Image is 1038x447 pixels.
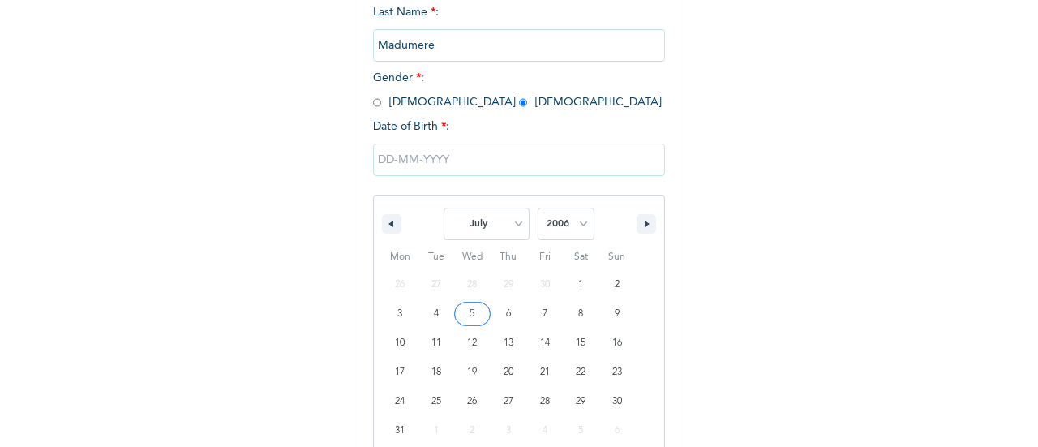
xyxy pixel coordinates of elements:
[454,358,491,387] button: 19
[418,358,455,387] button: 18
[382,387,418,416] button: 24
[373,6,665,51] span: Last Name :
[612,329,622,358] span: 16
[373,29,665,62] input: Enter your last name
[612,387,622,416] span: 30
[431,358,441,387] span: 18
[540,358,550,387] span: 21
[491,329,527,358] button: 13
[563,244,599,270] span: Sat
[454,329,491,358] button: 12
[373,144,665,176] input: DD-MM-YYYY
[491,358,527,387] button: 20
[598,299,635,329] button: 9
[382,299,418,329] button: 3
[504,387,513,416] span: 27
[526,244,563,270] span: Fri
[563,299,599,329] button: 8
[578,299,583,329] span: 8
[431,329,441,358] span: 11
[382,244,418,270] span: Mon
[615,270,620,299] span: 2
[470,299,474,329] span: 5
[454,387,491,416] button: 26
[563,358,599,387] button: 22
[491,244,527,270] span: Thu
[467,387,477,416] span: 26
[491,299,527,329] button: 6
[563,329,599,358] button: 15
[382,416,418,445] button: 31
[395,416,405,445] span: 31
[543,299,547,329] span: 7
[418,299,455,329] button: 4
[467,358,477,387] span: 19
[578,270,583,299] span: 1
[397,299,402,329] span: 3
[598,329,635,358] button: 16
[504,358,513,387] span: 20
[612,358,622,387] span: 23
[615,299,620,329] span: 9
[434,299,439,329] span: 4
[540,329,550,358] span: 14
[598,387,635,416] button: 30
[598,244,635,270] span: Sun
[454,244,491,270] span: Wed
[431,387,441,416] span: 25
[563,387,599,416] button: 29
[382,358,418,387] button: 17
[418,244,455,270] span: Tue
[373,118,449,135] span: Date of Birth :
[395,387,405,416] span: 24
[526,387,563,416] button: 28
[506,299,511,329] span: 6
[418,329,455,358] button: 11
[576,387,585,416] span: 29
[576,358,585,387] span: 22
[526,299,563,329] button: 7
[504,329,513,358] span: 13
[395,358,405,387] span: 17
[373,72,662,108] span: Gender : [DEMOGRAPHIC_DATA] [DEMOGRAPHIC_DATA]
[526,329,563,358] button: 14
[563,270,599,299] button: 1
[540,387,550,416] span: 28
[467,329,477,358] span: 12
[418,387,455,416] button: 25
[576,329,585,358] span: 15
[382,329,418,358] button: 10
[526,358,563,387] button: 21
[491,387,527,416] button: 27
[598,358,635,387] button: 23
[598,270,635,299] button: 2
[395,329,405,358] span: 10
[454,299,491,329] button: 5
